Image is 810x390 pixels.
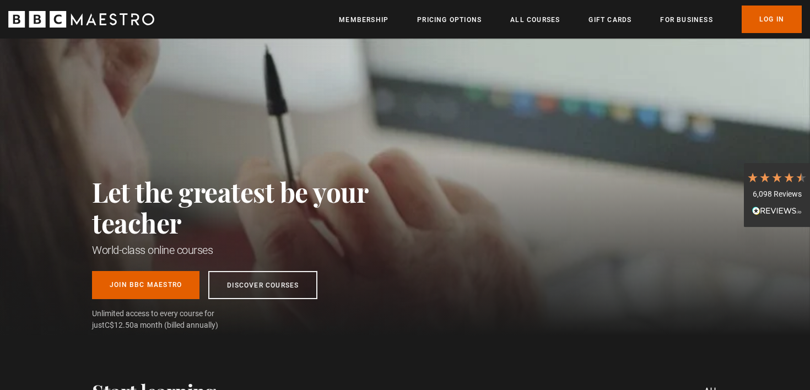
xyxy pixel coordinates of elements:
div: 6,098 ReviewsRead All Reviews [744,163,810,227]
div: Read All Reviews [747,205,807,219]
div: 4.7 Stars [747,171,807,183]
a: Discover Courses [208,271,317,299]
h1: World-class online courses [92,242,417,258]
span: Unlimited access to every course for just a month (billed annually) [92,308,241,331]
nav: Primary [339,6,802,33]
svg: BBC Maestro [8,11,154,28]
a: Log In [742,6,802,33]
a: Join BBC Maestro [92,271,199,299]
a: Pricing Options [417,14,482,25]
div: 6,098 Reviews [747,189,807,200]
a: All Courses [510,14,560,25]
a: Membership [339,14,388,25]
a: Gift Cards [588,14,631,25]
img: REVIEWS.io [752,207,802,214]
a: For business [660,14,712,25]
h2: Let the greatest be your teacher [92,176,417,238]
span: C$12.50 [105,321,134,329]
